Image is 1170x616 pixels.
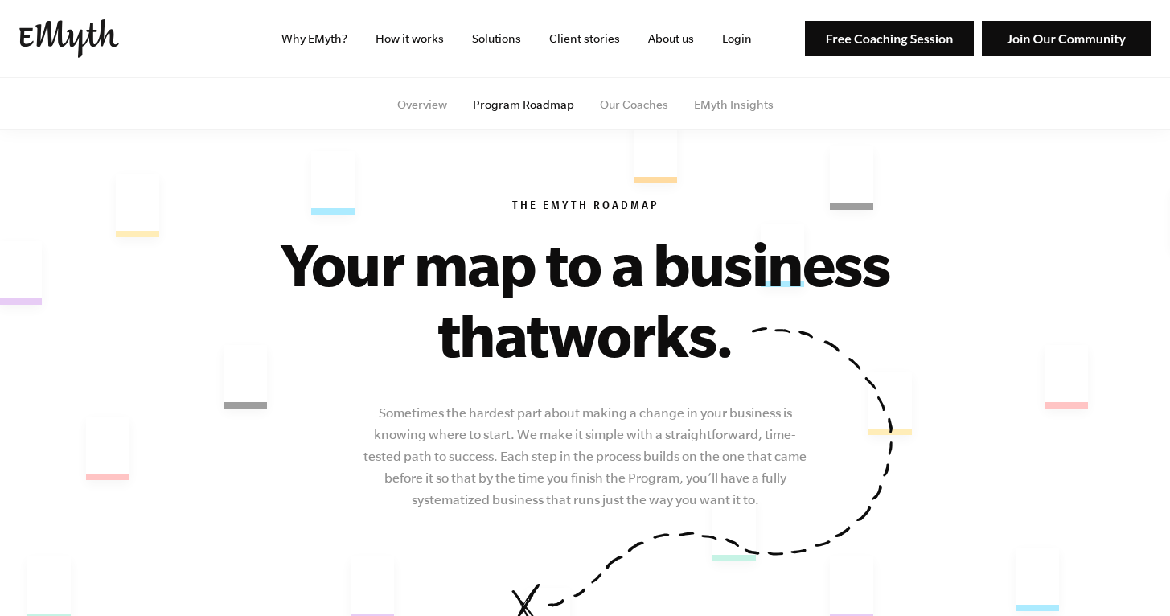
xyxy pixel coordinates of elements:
[96,199,1074,216] h6: The EMyth Roadmap
[397,98,447,111] a: Overview
[19,19,119,58] img: EMyth
[232,228,939,370] h1: Your map to a business that
[361,402,810,511] p: Sometimes the hardest part about making a change in your business is knowing where to start. We m...
[548,301,733,368] span: works.
[694,98,774,111] a: EMyth Insights
[473,98,574,111] a: Program Roadmap
[805,21,974,57] img: Free Coaching Session
[982,21,1151,57] img: Join Our Community
[600,98,668,111] a: Our Coaches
